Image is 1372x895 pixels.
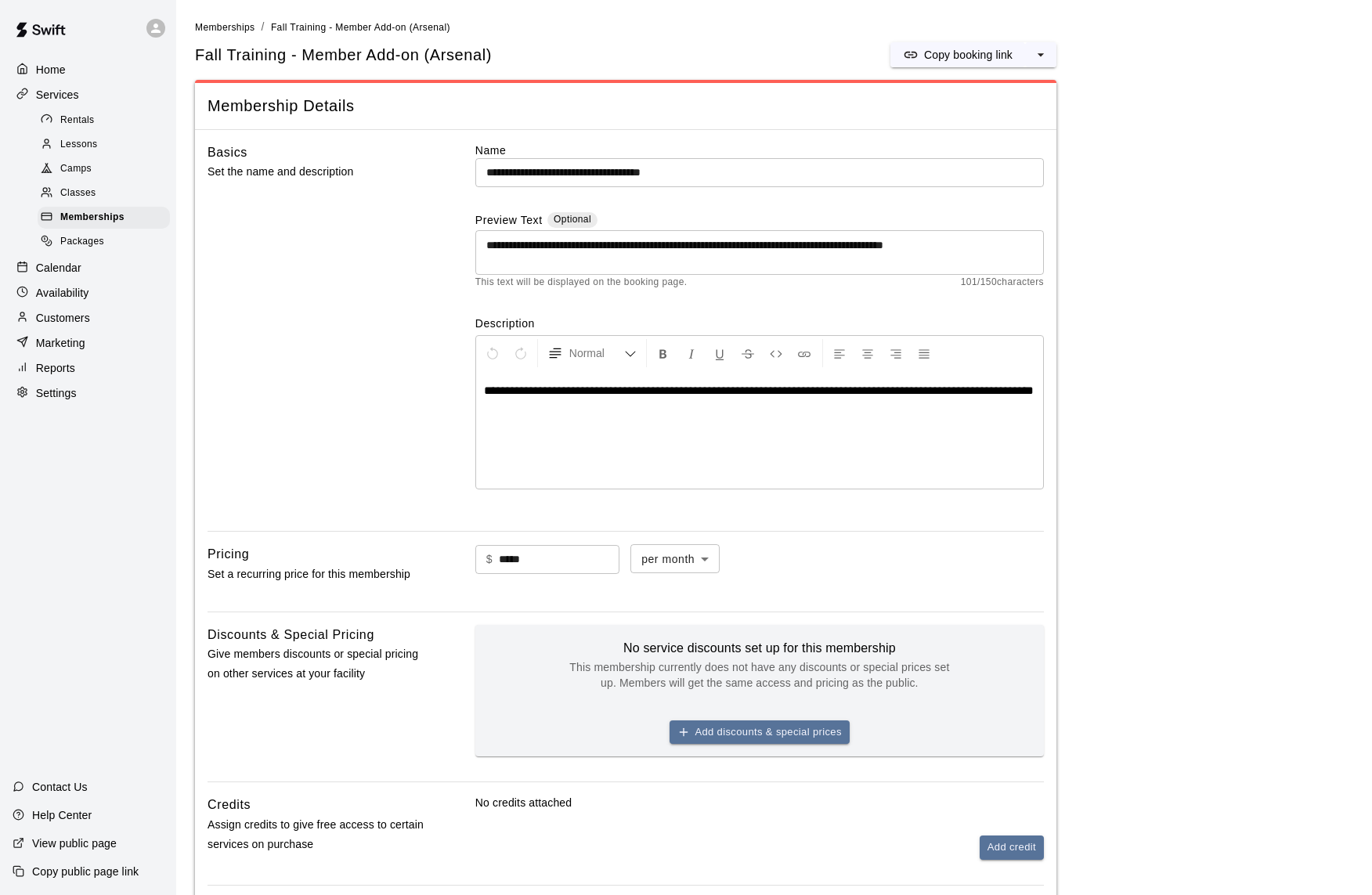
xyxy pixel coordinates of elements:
[60,161,92,177] span: Camps
[208,565,425,584] p: Set a recurring price for this membership
[564,637,955,659] h6: No service discounts set up for this membership
[13,331,164,355] a: Marketing
[890,42,1025,67] button: Copy booking link
[32,779,88,795] p: Contact Us
[208,96,1044,117] span: Membership Details
[1025,42,1056,67] button: select merge strategy
[208,544,249,565] h6: Pricing
[36,335,85,351] p: Marketing
[32,807,92,823] p: Help Center
[479,339,506,367] button: Undo
[36,87,79,103] p: Services
[854,339,881,367] button: Center Align
[475,316,1044,331] label: Description
[980,835,1044,860] button: Add credit
[38,230,176,254] a: Packages
[883,339,909,367] button: Right Align
[208,143,247,163] h6: Basics
[36,62,66,78] p: Home
[36,310,90,326] p: Customers
[38,182,176,206] a: Classes
[13,256,164,280] a: Calendar
[36,260,81,276] p: Calendar
[13,306,164,330] a: Customers
[38,158,170,180] div: Camps
[60,210,125,226] span: Memberships
[475,212,543,230] label: Preview Text
[60,234,104,250] span: Packages
[650,339,677,367] button: Format Bold
[208,644,425,684] p: Give members discounts or special pricing on other services at your facility
[195,20,255,33] a: Memberships
[486,551,493,568] p: $
[32,835,117,851] p: View public page
[38,182,170,204] div: Classes
[38,108,176,132] a: Rentals
[475,143,1044,158] label: Name
[261,19,264,35] li: /
[541,339,643,367] button: Formatting Options
[475,795,1044,810] p: No credits attached
[208,162,425,182] p: Set the name and description
[735,339,761,367] button: Format Strikethrough
[208,815,425,854] p: Assign credits to give free access to certain services on purchase
[630,544,720,573] div: per month
[208,795,251,815] h6: Credits
[791,339,818,367] button: Insert Link
[60,186,96,201] span: Classes
[38,110,170,132] div: Rentals
[38,157,176,182] a: Camps
[195,45,492,66] span: Fall Training - Member Add-on (Arsenal)
[195,19,1353,36] nav: breadcrumb
[38,207,170,229] div: Memberships
[890,42,1056,67] div: split button
[763,339,789,367] button: Insert Code
[36,285,89,301] p: Availability
[38,206,176,230] a: Memberships
[195,22,255,33] span: Memberships
[13,356,164,380] a: Reports
[38,134,170,156] div: Lessons
[569,345,624,361] span: Normal
[13,58,164,81] a: Home
[911,339,937,367] button: Justify Align
[32,864,139,879] p: Copy public page link
[564,659,955,691] p: This membership currently does not have any discounts or special prices set up. Members will get ...
[60,113,95,128] span: Rentals
[554,214,591,225] span: Optional
[13,381,164,405] a: Settings
[961,275,1044,291] span: 101 / 150 characters
[13,281,164,305] a: Availability
[706,339,733,367] button: Format Underline
[271,22,450,33] span: Fall Training - Member Add-on (Arsenal)
[924,47,1013,63] p: Copy booking link
[38,132,176,157] a: Lessons
[208,625,374,645] h6: Discounts & Special Pricing
[670,720,850,745] button: Add discounts & special prices
[678,339,705,367] button: Format Italics
[60,137,98,153] span: Lessons
[826,339,853,367] button: Left Align
[13,83,164,106] a: Services
[36,360,75,376] p: Reports
[36,385,77,401] p: Settings
[507,339,534,367] button: Redo
[475,275,688,291] span: This text will be displayed on the booking page.
[38,231,170,253] div: Packages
